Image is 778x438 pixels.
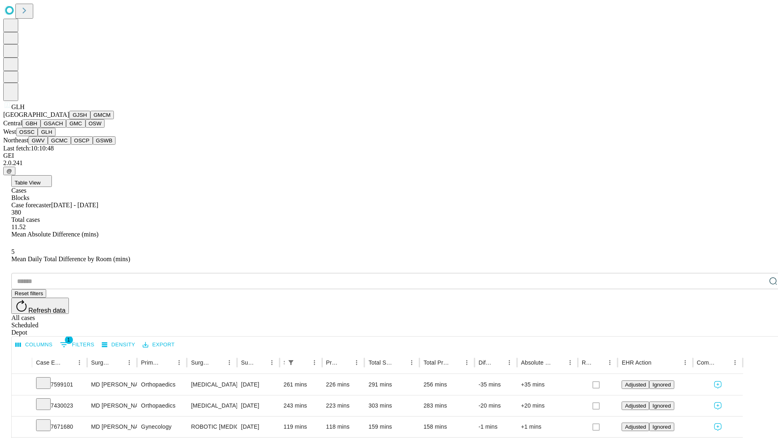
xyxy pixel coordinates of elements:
[285,357,297,368] button: Show filters
[15,290,43,296] span: Reset filters
[718,357,729,368] button: Sort
[241,395,276,416] div: [DATE]
[11,255,130,262] span: Mean Daily Total Difference by Room (mins)
[3,111,69,118] span: [GEOGRAPHIC_DATA]
[16,378,28,392] button: Expand
[91,359,111,366] div: Surgeon Name
[3,128,16,135] span: West
[652,357,664,368] button: Sort
[395,357,406,368] button: Sort
[652,382,671,388] span: Ignored
[15,180,41,186] span: Table View
[36,395,83,416] div: 7430023
[649,423,674,431] button: Ignored
[652,424,671,430] span: Ignored
[368,359,394,366] div: Total Scheduled Duration
[191,417,233,437] div: ROBOTIC [MEDICAL_DATA] [MEDICAL_DATA] REMOVAL TUBES AND OVARIES FOR UTERUS 250GM OR LESS
[3,145,54,152] span: Last fetch: 10:10:48
[326,395,361,416] div: 223 mins
[625,403,646,409] span: Adjusted
[284,395,318,416] div: 243 mins
[479,374,513,395] div: -35 mins
[461,357,472,368] button: Menu
[625,382,646,388] span: Adjusted
[652,403,671,409] span: Ignored
[22,119,41,128] button: GBH
[479,395,513,416] div: -20 mins
[91,417,133,437] div: MD [PERSON_NAME]
[71,136,93,145] button: OSCP
[69,111,90,119] button: GJSH
[11,209,21,216] span: 380
[729,357,741,368] button: Menu
[191,359,211,366] div: Surgery Name
[582,359,592,366] div: Resolved in EHR
[241,374,276,395] div: [DATE]
[11,103,25,110] span: GLH
[326,417,361,437] div: 118 mins
[3,159,775,167] div: 2.0.241
[36,359,62,366] div: Case Epic Id
[284,374,318,395] div: 261 mins
[450,357,461,368] button: Sort
[625,424,646,430] span: Adjusted
[38,128,55,136] button: GLH
[62,357,74,368] button: Sort
[680,357,691,368] button: Menu
[16,420,28,434] button: Expand
[285,357,297,368] div: 1 active filter
[604,357,616,368] button: Menu
[340,357,351,368] button: Sort
[406,357,417,368] button: Menu
[85,119,105,128] button: OSW
[423,374,470,395] div: 256 mins
[255,357,266,368] button: Sort
[224,357,235,368] button: Menu
[91,374,133,395] div: MD [PERSON_NAME] [PERSON_NAME]
[6,168,12,174] span: @
[423,359,449,366] div: Total Predicted Duration
[697,359,717,366] div: Comments
[284,359,284,366] div: Scheduled In Room Duration
[51,202,98,208] span: [DATE] - [DATE]
[622,423,649,431] button: Adjusted
[241,417,276,437] div: [DATE]
[100,339,137,351] button: Density
[124,357,135,368] button: Menu
[11,223,26,230] span: 11.52
[326,359,339,366] div: Predicted In Room Duration
[65,336,73,344] span: 1
[48,136,71,145] button: GCMC
[93,136,116,145] button: GSWB
[593,357,604,368] button: Sort
[11,202,51,208] span: Case forecaster
[13,339,55,351] button: Select columns
[11,175,52,187] button: Table View
[28,136,48,145] button: GWV
[553,357,564,368] button: Sort
[141,417,183,437] div: Gynecology
[622,359,651,366] div: EHR Action
[11,231,98,238] span: Mean Absolute Difference (mins)
[368,417,415,437] div: 159 mins
[368,374,415,395] div: 291 mins
[521,374,574,395] div: +35 mins
[74,357,85,368] button: Menu
[162,357,173,368] button: Sort
[3,167,15,175] button: @
[479,359,492,366] div: Difference
[141,359,161,366] div: Primary Service
[368,395,415,416] div: 303 mins
[479,417,513,437] div: -1 mins
[16,399,28,413] button: Expand
[521,359,552,366] div: Absolute Difference
[191,374,233,395] div: [MEDICAL_DATA], ANT INTERBODY, BELOW C-2
[16,128,38,136] button: OSSC
[241,359,254,366] div: Surgery Date
[28,307,66,314] span: Refresh data
[521,395,574,416] div: +20 mins
[423,395,470,416] div: 283 mins
[41,119,66,128] button: GSACH
[90,111,114,119] button: GMCM
[36,374,83,395] div: 7599101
